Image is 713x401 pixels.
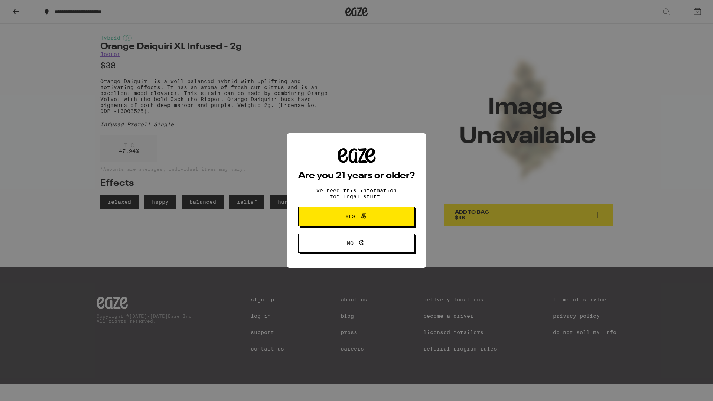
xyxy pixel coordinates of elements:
button: Yes [298,207,415,226]
h2: Are you 21 years or older? [298,172,415,180]
span: Yes [345,214,355,219]
p: We need this information for legal stuff. [310,188,403,199]
button: No [298,234,415,253]
span: No [347,241,354,246]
